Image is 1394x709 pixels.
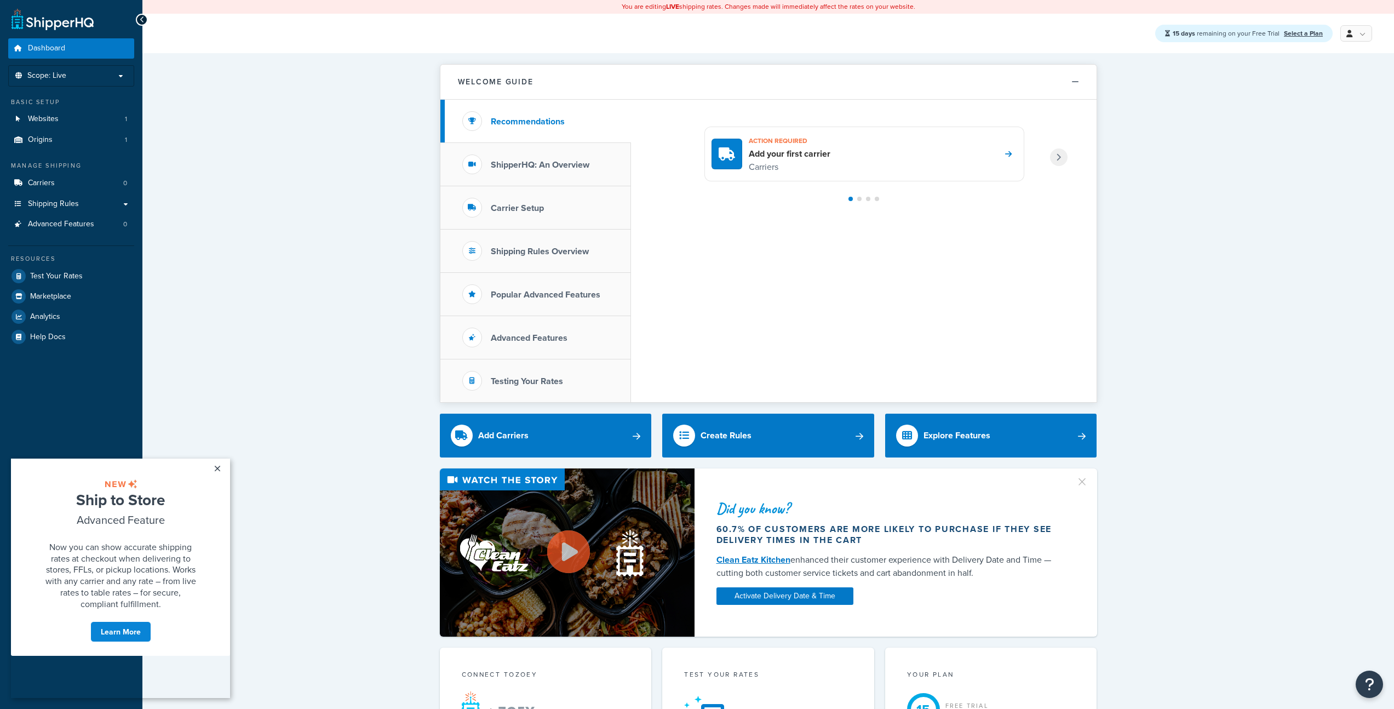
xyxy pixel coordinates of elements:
a: Advanced Features0 [8,214,134,235]
p: Carriers [749,160,830,174]
span: Shipping Rules [28,199,79,209]
div: Create Rules [701,428,752,443]
h3: Recommendations [491,117,565,127]
a: Explore Features [885,414,1097,458]
span: Test Your Rates [30,272,83,281]
span: Now you can show accurate shipping rates at checkout when delivering to stores, FFLs, or pickup l... [35,82,185,151]
a: Carriers0 [8,173,134,193]
h3: ShipperHQ: An Overview [491,160,589,170]
span: Websites [28,115,59,124]
div: Manage Shipping [8,161,134,170]
span: Analytics [30,312,60,322]
div: Add Carriers [478,428,529,443]
button: Open Resource Center [1356,671,1383,698]
span: 0 [123,220,127,229]
h3: Advanced Features [491,333,567,343]
h3: Shipping Rules Overview [491,247,589,256]
a: Help Docs [8,327,134,347]
a: Analytics [8,307,134,327]
span: Advanced Features [28,220,94,229]
div: Resources [8,254,134,264]
a: Select a Plan [1284,28,1323,38]
div: enhanced their customer experience with Delivery Date and Time — cutting both customer service ti... [716,553,1063,580]
div: Connect to Zoey [462,670,630,682]
a: Dashboard [8,38,134,59]
a: Add Carriers [440,414,652,458]
span: Marketplace [30,292,71,301]
a: Activate Delivery Date & Time [716,587,853,605]
a: Clean Eatz Kitchen [716,553,790,566]
span: 1 [125,135,127,145]
span: Dashboard [28,44,65,53]
span: 1 [125,115,127,124]
div: Did you know? [716,501,1063,516]
h3: Testing Your Rates [491,376,563,386]
li: Carriers [8,173,134,193]
b: LIVE [666,2,679,12]
span: Carriers [28,179,55,188]
span: Ship to Store [65,30,154,52]
a: Test Your Rates [8,266,134,286]
span: Origins [28,135,53,145]
button: Welcome Guide [440,65,1097,100]
div: 60.7% of customers are more likely to purchase if they see delivery times in the cart [716,524,1063,546]
span: 0 [123,179,127,188]
span: Advanced Feature [66,53,154,69]
a: Learn More [79,163,140,184]
div: Basic Setup [8,98,134,107]
h3: Action required [749,134,830,148]
img: Video thumbnail [440,468,695,637]
div: Explore Features [923,428,990,443]
a: Websites1 [8,109,134,129]
a: Marketplace [8,287,134,306]
strong: 15 days [1173,28,1195,38]
div: Test your rates [684,670,852,682]
a: Create Rules [662,414,874,458]
h3: Popular Advanced Features [491,290,600,300]
a: Shipping Rules [8,194,134,214]
span: remaining on your Free Trial [1173,28,1281,38]
li: Websites [8,109,134,129]
h3: Carrier Setup [491,203,544,213]
span: Help Docs [30,333,66,342]
span: Scope: Live [27,71,66,81]
h2: Welcome Guide [458,78,533,86]
a: Origins1 [8,130,134,150]
li: Advanced Features [8,214,134,235]
li: Origins [8,130,134,150]
div: Your Plan [907,670,1075,682]
h4: Add your first carrier [749,148,830,160]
